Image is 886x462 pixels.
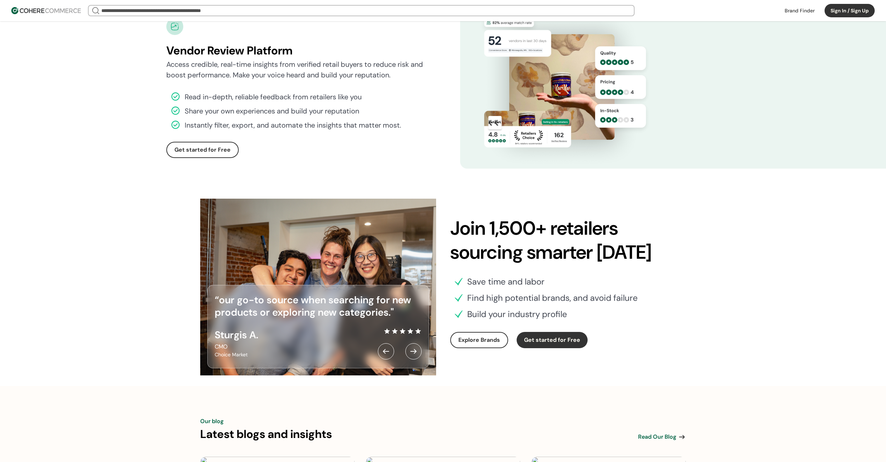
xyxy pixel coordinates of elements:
div: CMO [215,343,258,351]
span: Read Our Blog [638,433,676,441]
button: Get started for Free [166,142,239,158]
h2: Vendor Review Platform [166,42,426,59]
div: Build your industry profile [467,308,567,321]
div: Choice Market [215,351,258,358]
div: Read in-depth, reliable feedback from retailers like you [185,92,362,102]
a: Our blog [200,417,224,426]
h2: Latest blogs and insights [200,426,332,443]
div: Instantly filter, export, and automate the insights that matter most. [185,120,401,130]
h2: Join 1,500+ retailers sourcing smarter [DATE] [450,216,686,264]
a: Read Our Blog [638,433,686,441]
div: Save time and labor [467,275,545,288]
button: Sign In / Sign Up [825,4,875,17]
div: Access credible, real-time insights from verified retail buyers to reduce risk and boost performa... [166,59,426,80]
button: Get started for Free [517,332,588,348]
div: Sturgis A. [215,328,258,343]
img: Cohere Logo [11,7,81,14]
span: “our go-to source when searching for new products or exploring new categories." [215,293,411,319]
div: Find high potential brands, and avoid failure [467,292,638,304]
div: Share your own experiences and build your reputation [185,106,359,116]
button: Explore Brands [450,332,508,348]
